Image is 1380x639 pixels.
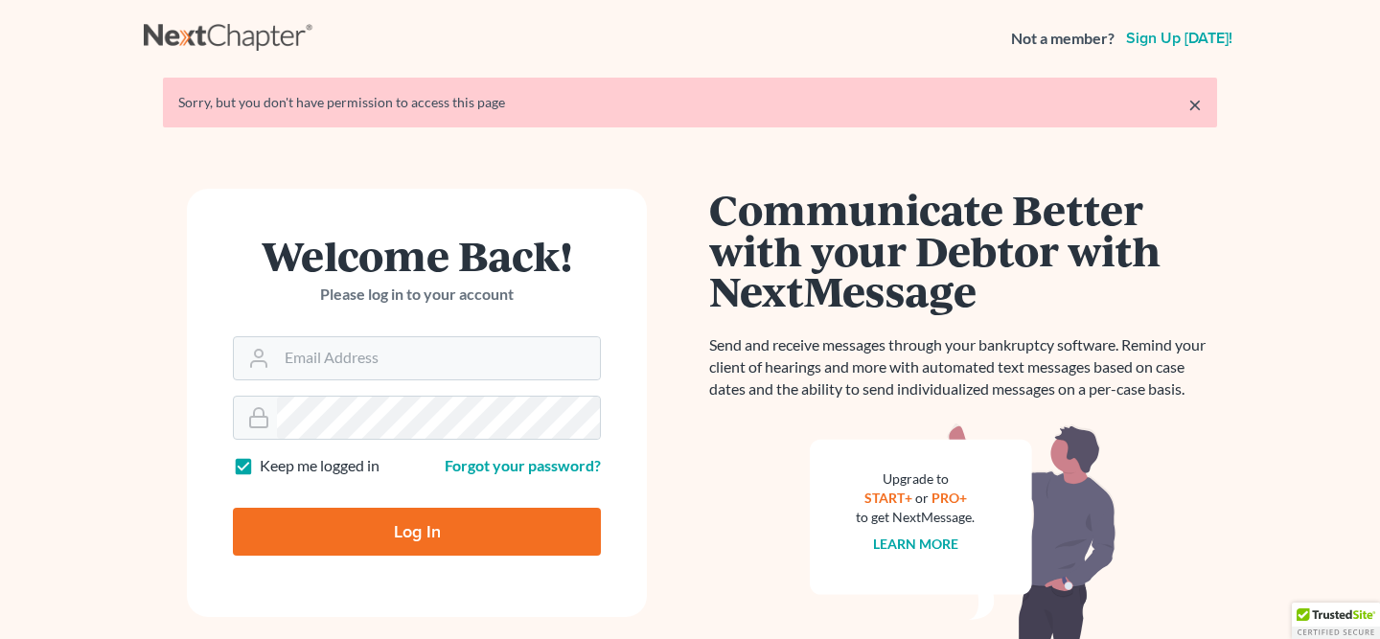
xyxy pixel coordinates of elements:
[709,189,1217,311] h1: Communicate Better with your Debtor with NextMessage
[1011,28,1115,50] strong: Not a member?
[233,508,601,556] input: Log In
[931,490,967,506] a: PRO+
[260,455,379,477] label: Keep me logged in
[856,508,975,527] div: to get NextMessage.
[277,337,600,379] input: Email Address
[864,490,912,506] a: START+
[856,469,975,489] div: Upgrade to
[709,334,1217,400] p: Send and receive messages through your bankruptcy software. Remind your client of hearings and mo...
[233,235,601,276] h1: Welcome Back!
[1188,93,1202,116] a: ×
[873,536,958,552] a: Learn more
[915,490,929,506] span: or
[1292,603,1380,639] div: TrustedSite Certified
[1122,31,1236,46] a: Sign up [DATE]!
[178,93,1202,112] div: Sorry, but you don't have permission to access this page
[445,456,601,474] a: Forgot your password?
[233,284,601,306] p: Please log in to your account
